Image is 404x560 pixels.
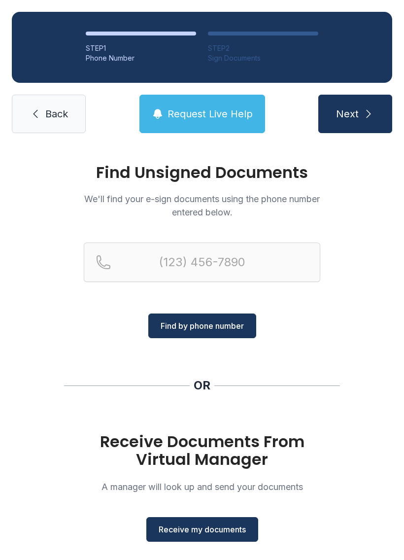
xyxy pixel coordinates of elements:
[208,53,318,63] div: Sign Documents
[86,43,196,53] div: STEP 1
[84,433,320,468] h1: Receive Documents From Virtual Manager
[45,107,68,121] span: Back
[208,43,318,53] div: STEP 2
[194,378,210,393] div: OR
[86,53,196,63] div: Phone Number
[84,480,320,493] p: A manager will look up and send your documents
[84,165,320,180] h1: Find Unsigned Documents
[84,192,320,219] p: We'll find your e-sign documents using the phone number entered below.
[84,243,320,282] input: Reservation phone number
[336,107,359,121] span: Next
[168,107,253,121] span: Request Live Help
[159,524,246,535] span: Receive my documents
[161,320,244,332] span: Find by phone number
